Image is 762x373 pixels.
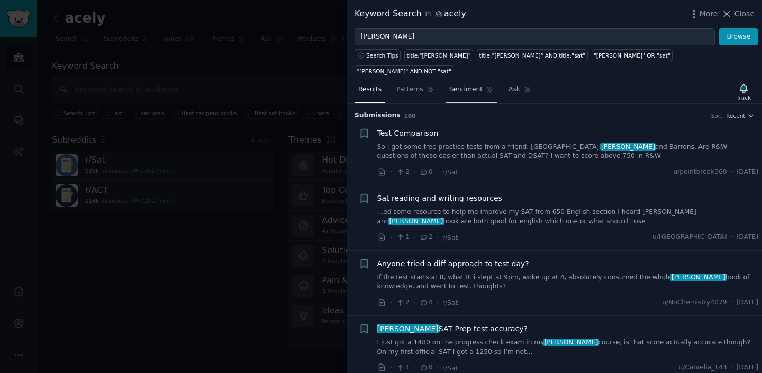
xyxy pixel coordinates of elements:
div: title:"[PERSON_NAME]" AND title:"sat" [479,52,586,59]
span: · [731,167,733,177]
a: title:"[PERSON_NAME]" AND title:"sat" [477,49,588,61]
span: · [413,232,415,243]
span: in [425,10,431,19]
span: u/NoChemistry4079 [662,298,727,307]
div: "[PERSON_NAME]" OR "sat" [594,52,670,59]
span: [PERSON_NAME] [388,218,444,225]
span: u/Camelia_143 [678,363,727,372]
button: More [688,8,718,20]
span: · [731,363,733,372]
span: · [437,232,439,243]
span: 2 [396,167,409,177]
span: · [437,166,439,178]
button: Close [721,8,755,20]
span: [DATE] [737,167,758,177]
a: "[PERSON_NAME]" AND NOT "sat" [355,65,453,77]
span: · [390,232,392,243]
span: Sentiment [449,85,483,95]
span: Recent [726,112,745,119]
a: ...ed some resource to help me improve my SAT from 650 English section I heard [PERSON_NAME] and[... [377,208,759,226]
a: Sentiment [446,81,497,103]
a: Patterns [393,81,438,103]
span: [DATE] [737,298,758,307]
span: Submission s [355,111,401,120]
a: Results [355,81,385,103]
span: · [413,166,415,178]
span: r/Sat [442,365,458,372]
span: SAT Prep test accuracy? [377,323,528,334]
a: Ask [505,81,535,103]
a: If the test starts at 8, what IF i slept at 9pm, woke up at 4, absolutely consumed the whole[PERS... [377,273,759,292]
span: 1 [396,232,409,242]
div: Track [737,94,751,101]
button: Browse [719,28,758,46]
span: · [413,297,415,308]
a: title:"[PERSON_NAME]" [404,49,473,61]
a: Anyone tried a diff approach to test day? [377,258,529,269]
div: title:"[PERSON_NAME]" [407,52,471,59]
span: 100 [404,113,416,119]
span: Results [358,85,382,95]
a: I just got a 1480 on the progress check exam in my[PERSON_NAME]course, is that score actually acc... [377,338,759,357]
a: So I got some free practice tests from a friend: [GEOGRAPHIC_DATA],[PERSON_NAME]and Barrons. Are ... [377,143,759,161]
span: 2 [396,298,409,307]
button: Recent [726,112,755,119]
span: r/Sat [442,299,458,306]
a: [PERSON_NAME]SAT Prep test accuracy? [377,323,528,334]
button: Search Tips [355,49,401,61]
span: More [700,8,718,20]
span: [PERSON_NAME] [670,274,726,281]
span: [PERSON_NAME] [376,324,440,333]
a: "[PERSON_NAME]" OR "sat" [592,49,673,61]
span: · [390,297,392,308]
span: Close [734,8,755,20]
span: r/Sat [442,234,458,241]
span: 2 [419,232,432,242]
input: Try a keyword related to your business [355,28,715,46]
span: 0 [419,363,432,372]
a: Test Comparison [377,128,439,139]
span: Ask [509,85,520,95]
a: Sat reading and writing resources [377,193,502,204]
span: r/Sat [442,169,458,176]
span: · [390,166,392,178]
span: 4 [419,298,432,307]
button: Track [733,81,755,103]
span: · [731,298,733,307]
div: Sort [711,112,723,119]
span: u/[GEOGRAPHIC_DATA] [652,232,727,242]
span: · [437,297,439,308]
span: [DATE] [737,363,758,372]
span: 0 [419,167,432,177]
div: Keyword Search acely [355,7,466,21]
span: [DATE] [737,232,758,242]
span: u/pointbreak360 [673,167,727,177]
span: Patterns [396,85,423,95]
span: 1 [396,363,409,372]
span: · [731,232,733,242]
div: "[PERSON_NAME]" AND NOT "sat" [357,68,451,75]
span: Search Tips [366,52,398,59]
span: [PERSON_NAME] [543,339,599,346]
span: [PERSON_NAME] [600,143,656,151]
